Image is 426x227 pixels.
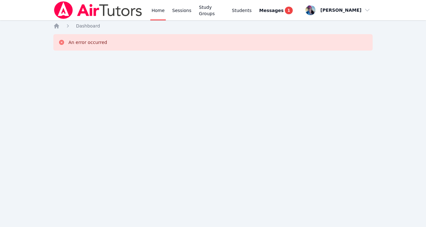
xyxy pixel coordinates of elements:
[53,23,373,29] nav: Breadcrumb
[76,23,100,28] span: Dashboard
[53,1,143,19] img: Air Tutors
[76,23,100,29] a: Dashboard
[285,7,292,14] span: 1
[69,39,107,46] div: An error occurred
[259,7,284,14] span: Messages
